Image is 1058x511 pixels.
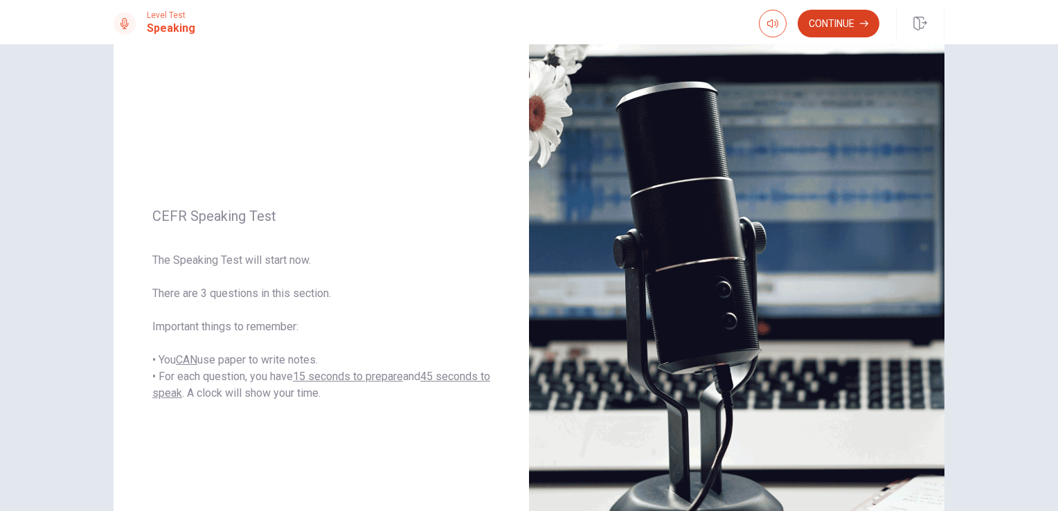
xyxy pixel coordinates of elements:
span: CEFR Speaking Test [152,208,490,224]
span: The Speaking Test will start now. There are 3 questions in this section. Important things to reme... [152,252,490,402]
h1: Speaking [147,20,195,37]
button: Continue [798,10,879,37]
span: Level Test [147,10,195,20]
u: 15 seconds to prepare [293,370,403,383]
u: CAN [176,353,197,366]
